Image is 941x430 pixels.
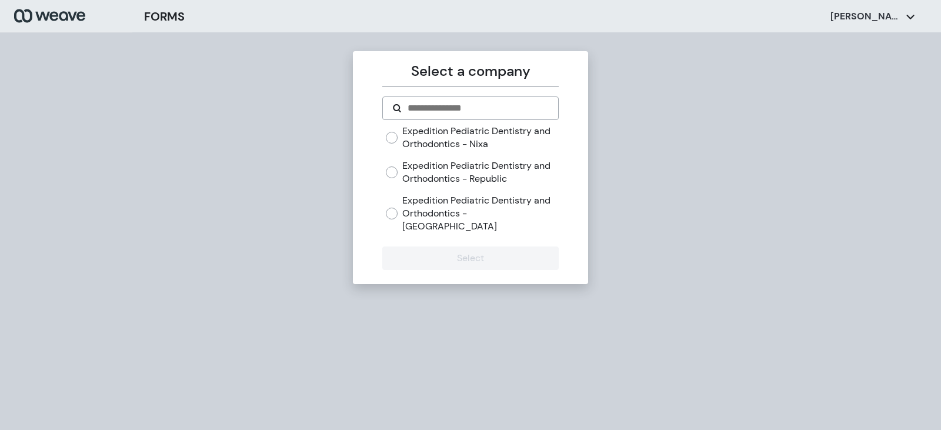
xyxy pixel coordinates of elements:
[406,101,548,115] input: Search
[382,61,558,82] p: Select a company
[382,246,558,270] button: Select
[402,125,558,150] label: Expedition Pediatric Dentistry and Orthodontics - Nixa
[402,194,558,232] label: Expedition Pediatric Dentistry and Orthodontics - [GEOGRAPHIC_DATA]
[830,10,901,23] p: [PERSON_NAME]
[144,8,185,25] h3: FORMS
[402,159,558,185] label: Expedition Pediatric Dentistry and Orthodontics - Republic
